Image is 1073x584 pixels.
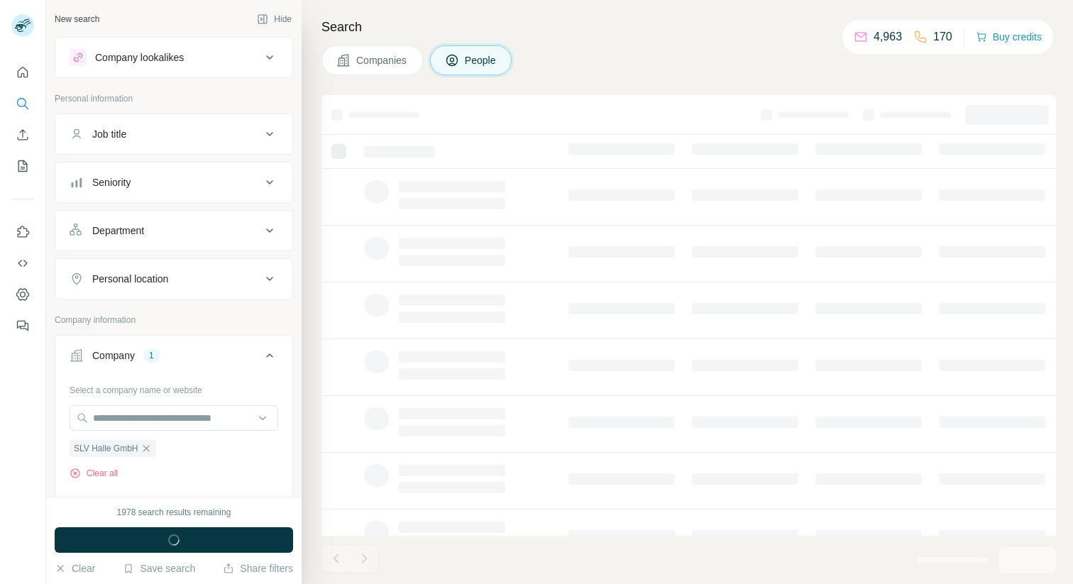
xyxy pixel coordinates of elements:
[55,165,292,199] button: Seniority
[874,28,902,45] p: 4,963
[92,127,126,141] div: Job title
[55,40,292,75] button: Company lookalikes
[92,224,144,238] div: Department
[55,338,292,378] button: Company1
[92,272,168,286] div: Personal location
[55,117,292,151] button: Job title
[55,92,293,105] p: Personal information
[55,262,292,296] button: Personal location
[11,122,34,148] button: Enrich CSV
[11,60,34,85] button: Quick start
[70,378,278,397] div: Select a company name or website
[223,561,293,575] button: Share filters
[117,506,231,519] div: 1978 search results remaining
[976,27,1042,47] button: Buy credits
[55,214,292,248] button: Department
[55,561,95,575] button: Clear
[92,348,135,363] div: Company
[321,17,1056,37] h4: Search
[11,313,34,338] button: Feedback
[143,349,160,362] div: 1
[95,50,184,65] div: Company lookalikes
[933,28,952,45] p: 170
[465,53,497,67] span: People
[74,442,138,455] span: SLV Halle GmbH
[247,9,302,30] button: Hide
[55,314,293,326] p: Company information
[356,53,408,67] span: Companies
[55,13,99,26] div: New search
[11,219,34,245] button: Use Surfe on LinkedIn
[70,467,118,480] button: Clear all
[11,282,34,307] button: Dashboard
[92,175,131,189] div: Seniority
[123,561,195,575] button: Save search
[11,153,34,179] button: My lists
[11,91,34,116] button: Search
[11,250,34,276] button: Use Surfe API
